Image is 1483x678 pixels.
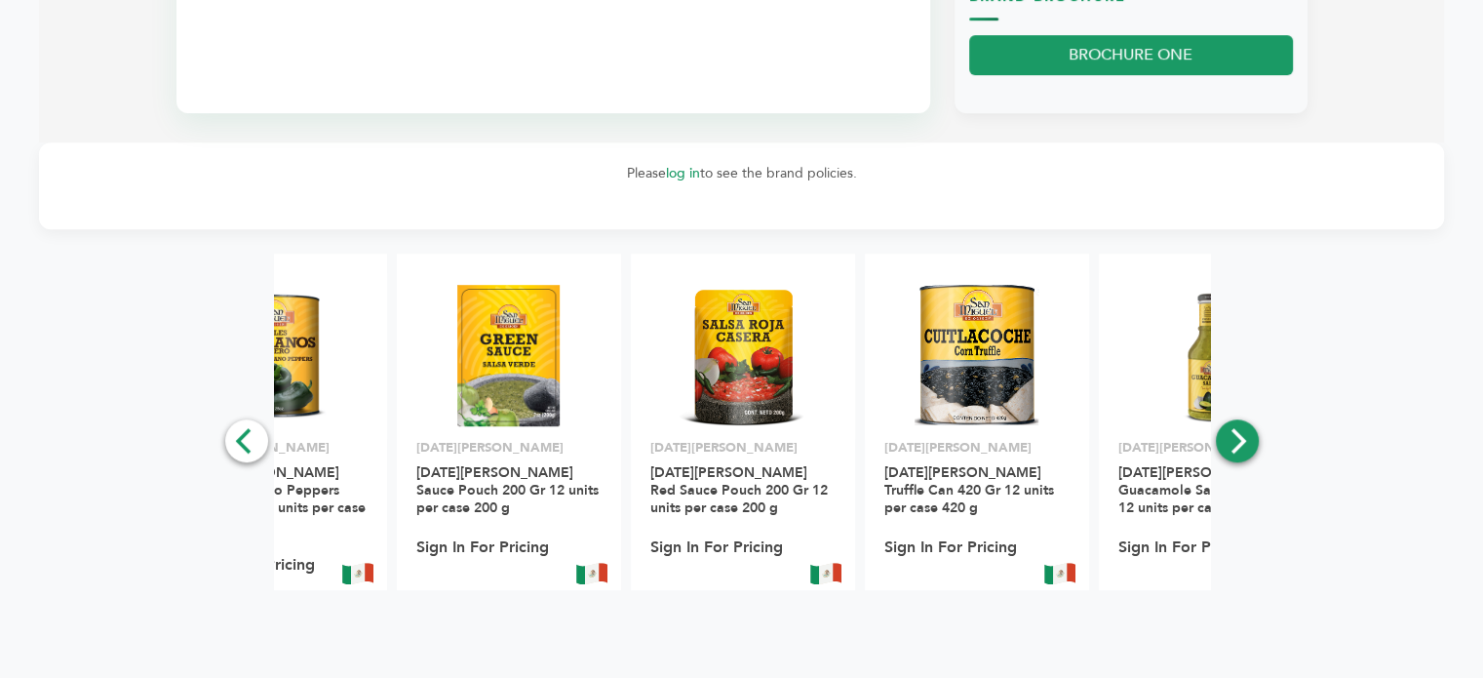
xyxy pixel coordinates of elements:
[416,538,549,556] a: Sign In For Pricing
[884,538,1017,556] a: Sign In For Pricing
[1118,463,1304,517] a: [DATE][PERSON_NAME] Guacamole Sauce Jar 450 Gr 12 units per case 450 g
[650,538,783,556] a: Sign In For Pricing
[182,463,366,535] a: [DATE][PERSON_NAME] Whole Poblano Peppers Can 780 Gr 12 units per case 780 g
[884,439,1070,457] p: [DATE][PERSON_NAME]
[416,439,602,457] p: [DATE][PERSON_NAME]
[416,463,599,517] a: [DATE][PERSON_NAME] Sauce Pouch 200 Gr 12 units per case 200 g
[915,285,1038,425] img: San Miguel Corn Truffle Can 420 Gr 12 units per case 420 g
[225,419,268,462] button: Previous
[1118,439,1304,457] p: [DATE][PERSON_NAME]
[666,164,700,182] a: log in
[217,285,332,425] img: San Miguel Whole Poblano Peppers Can 780 Gr 12 units per case 780 g
[182,556,315,574] a: Sign In For Pricing
[884,463,1054,517] a: [DATE][PERSON_NAME] Truffle Can 420 Gr 12 units per case 420 g
[969,35,1293,75] a: BROCHURE ONE
[59,162,1424,185] p: Please to see the brand policies.
[650,463,828,517] a: [DATE][PERSON_NAME] Red Sauce Pouch 200 Gr 12 units per case 200 g
[182,439,368,457] p: [DATE][PERSON_NAME]
[457,285,559,425] img: San Miguel Green Sauce Pouch 200 Gr 12 units per case 200 g
[1216,419,1259,462] button: Next
[1118,538,1251,556] a: Sign In For Pricing
[1168,285,1253,425] img: San Miguel Guacamole Sauce Jar 450 Gr 12 units per case 450 g
[672,285,813,426] img: San Miguel Red Sauce Pouch 200 Gr 12 units per case 200 g
[650,439,836,457] p: [DATE][PERSON_NAME]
